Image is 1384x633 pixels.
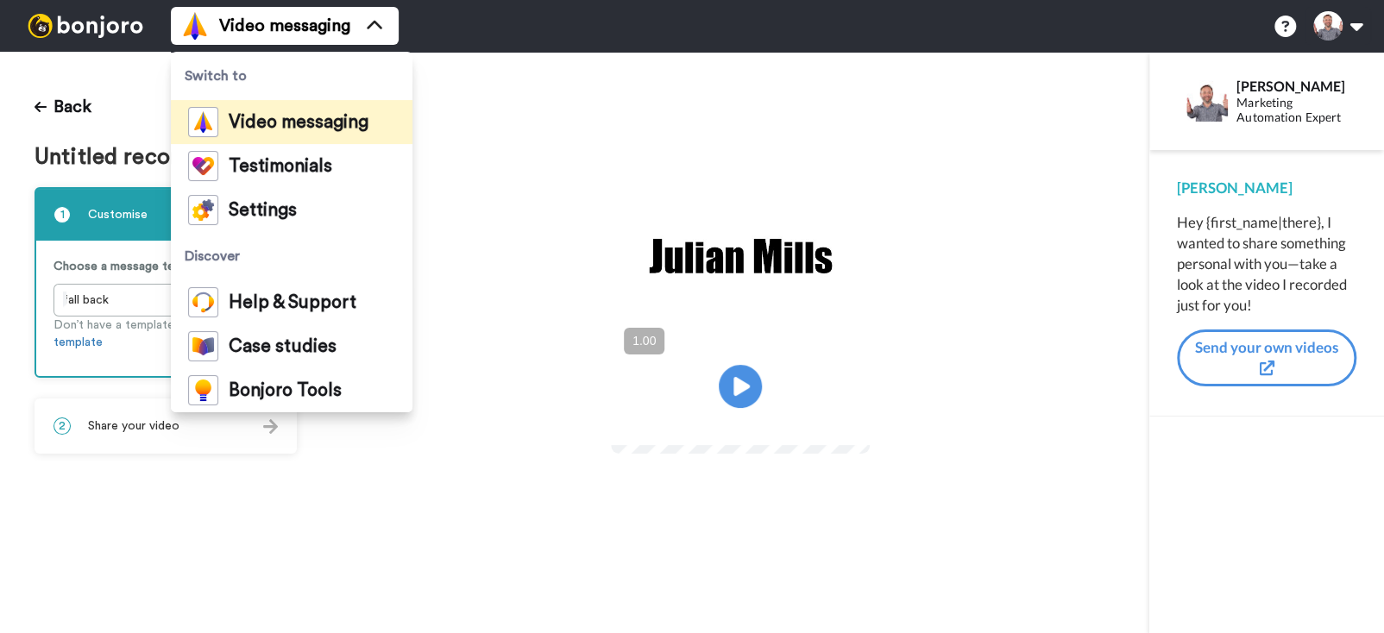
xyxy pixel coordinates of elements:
div: 2Share your video [35,398,297,454]
span: Testimonials [229,158,332,175]
a: Create a new template [53,319,259,348]
a: Case studies [171,324,412,368]
span: Video messaging [229,114,368,131]
div: Marketing Automation Expert [1236,96,1356,125]
img: settings-colored.svg [188,195,218,225]
div: [PERSON_NAME] [1177,178,1356,198]
span: Video messaging [219,14,350,38]
span: Settings [229,202,297,219]
button: Back [35,86,91,128]
span: 1 [53,206,71,223]
img: arrow.svg [263,419,278,434]
span: Bonjoro Tools [229,382,342,399]
div: Hey {first_name|there}, I wanted to share something personal with you—take a look at the video I ... [1177,212,1356,316]
img: bj-tools-colored.svg [188,375,218,405]
span: Untitled recording [35,145,231,170]
p: Choose a message template [53,258,278,275]
img: Full screen [837,412,854,429]
span: Case studies [229,338,337,355]
a: Help & Support [171,280,412,324]
img: help-and-support-colored.svg [188,287,218,317]
span: Customise [88,206,148,223]
a: Video messaging [171,100,412,144]
p: Don’t have a template? [53,316,278,351]
img: bj-logo-header-white.svg [21,14,150,38]
img: case-study-colored.svg [188,331,218,361]
img: Profile Image [1186,80,1228,122]
span: Discover [171,232,412,280]
a: Settings [171,188,412,232]
img: vm-color.svg [181,12,209,40]
img: tm-color.svg [188,151,218,181]
div: [PERSON_NAME] [1236,78,1356,94]
img: vm-color.svg [188,107,218,137]
button: Send your own videos [1177,329,1356,387]
img: f8494b91-53e0-4db8-ac0e-ddbef9ae8874 [645,228,835,285]
span: 2 [53,417,71,435]
a: Bonjoro Tools [171,368,412,412]
a: Testimonials [171,144,412,188]
span: Switch to [171,52,412,100]
span: Help & Support [229,294,356,311]
span: Share your video [88,417,179,435]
